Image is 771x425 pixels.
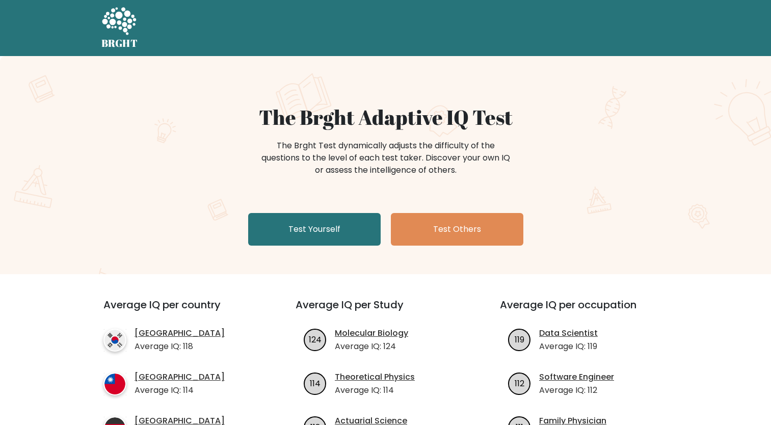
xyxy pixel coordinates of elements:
a: BRGHT [101,4,138,52]
h3: Average IQ per Study [296,299,475,323]
text: 124 [309,333,322,345]
p: Average IQ: 118 [135,340,225,353]
text: 112 [515,377,524,389]
p: Average IQ: 114 [135,384,225,396]
h1: The Brght Adaptive IQ Test [137,105,634,129]
text: 119 [515,333,524,345]
a: Molecular Biology [335,327,408,339]
a: Theoretical Physics [335,371,415,383]
img: country [103,329,126,352]
h5: BRGHT [101,37,138,49]
text: 114 [310,377,321,389]
a: Software Engineer [539,371,614,383]
a: [GEOGRAPHIC_DATA] [135,371,225,383]
p: Average IQ: 119 [539,340,598,353]
img: country [103,373,126,395]
a: Test Yourself [248,213,381,246]
a: Test Others [391,213,523,246]
h3: Average IQ per occupation [500,299,680,323]
p: Average IQ: 112 [539,384,614,396]
div: The Brght Test dynamically adjusts the difficulty of the questions to the level of each test take... [258,140,513,176]
p: Average IQ: 114 [335,384,415,396]
a: [GEOGRAPHIC_DATA] [135,327,225,339]
p: Average IQ: 124 [335,340,408,353]
h3: Average IQ per country [103,299,259,323]
a: Data Scientist [539,327,598,339]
